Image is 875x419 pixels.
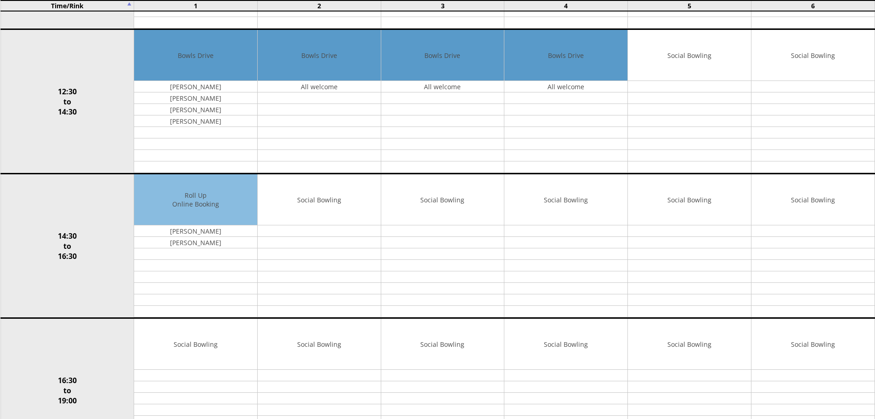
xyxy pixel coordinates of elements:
td: Bowls Drive [504,30,627,81]
td: [PERSON_NAME] [134,225,257,237]
td: Social Bowling [258,174,381,225]
td: Roll Up Online Booking [134,174,257,225]
td: [PERSON_NAME] [134,104,257,115]
td: Bowls Drive [381,30,504,81]
td: 2 [257,0,381,11]
td: Social Bowling [628,30,751,81]
td: Bowls Drive [258,30,381,81]
td: All welcome [258,81,381,92]
td: 6 [751,0,875,11]
td: 12:30 to 14:30 [0,29,134,174]
td: Time/Rink [0,0,134,11]
td: Social Bowling [628,319,751,370]
td: [PERSON_NAME] [134,237,257,248]
td: Social Bowling [381,174,504,225]
td: All welcome [504,81,627,92]
td: 3 [381,0,504,11]
td: 4 [504,0,628,11]
td: [PERSON_NAME] [134,115,257,127]
td: Social Bowling [504,319,627,370]
td: Social Bowling [751,30,875,81]
td: Social Bowling [751,319,875,370]
td: Social Bowling [381,319,504,370]
td: Bowls Drive [134,30,257,81]
td: Social Bowling [258,319,381,370]
td: [PERSON_NAME] [134,92,257,104]
td: [PERSON_NAME] [134,81,257,92]
td: 14:30 to 16:30 [0,174,134,318]
td: All welcome [381,81,504,92]
td: 1 [134,0,258,11]
td: Social Bowling [134,319,257,370]
td: Social Bowling [504,174,627,225]
td: Social Bowling [751,174,875,225]
td: Social Bowling [628,174,751,225]
td: 5 [628,0,751,11]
